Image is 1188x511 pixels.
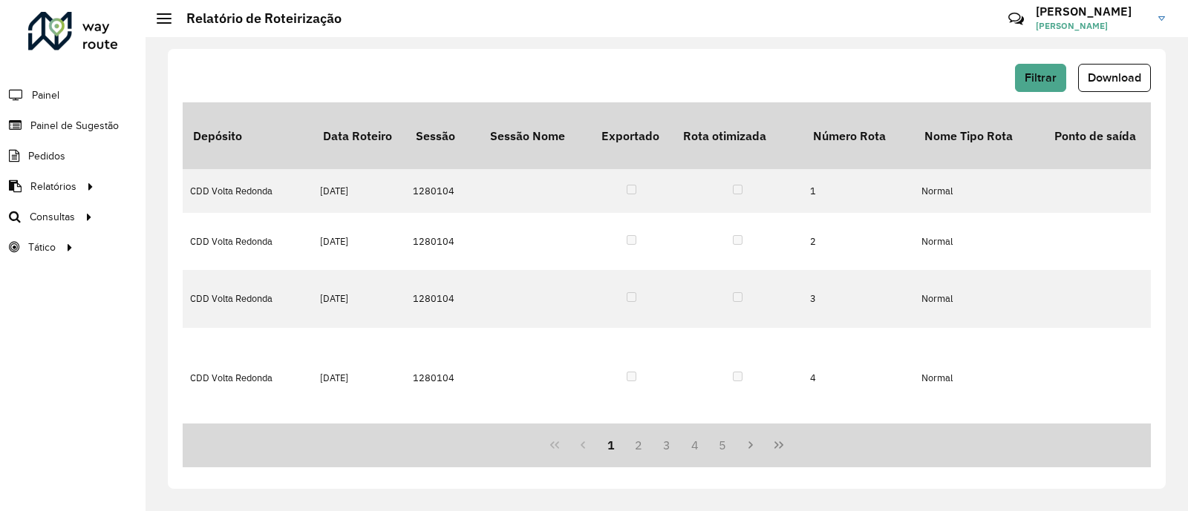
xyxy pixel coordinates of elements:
th: Sessão [405,102,480,169]
td: 1280104 [405,213,480,271]
h3: [PERSON_NAME] [1036,4,1147,19]
td: 1 [803,169,914,212]
span: Filtrar [1025,71,1057,84]
button: 1 [597,431,625,459]
h2: Relatório de Roteirização [172,10,342,27]
td: Normal [914,169,1044,212]
td: [DATE] [313,328,405,428]
td: CDD Volta Redonda [183,169,313,212]
td: Normal [914,270,1044,328]
th: Sessão Nome [480,102,591,169]
th: Exportado [591,102,673,169]
td: 4 [803,328,914,428]
th: Rota otimizada [673,102,803,169]
th: Ponto de saída [1044,102,1174,169]
td: 1280104 [405,270,480,328]
th: Depósito [183,102,313,169]
span: Consultas [30,209,75,225]
td: [DATE] [313,169,405,212]
td: Normal [914,213,1044,271]
button: 5 [709,431,737,459]
td: [DATE] [313,270,405,328]
button: 2 [624,431,653,459]
td: 1280104 [405,169,480,212]
td: CDD Volta Redonda [183,213,313,271]
td: [DATE] [313,213,405,271]
button: 4 [681,431,709,459]
td: 2 [803,213,914,271]
a: Contato Rápido [1000,3,1032,35]
button: Last Page [765,431,793,459]
td: CDD Volta Redonda [183,328,313,428]
span: Download [1088,71,1141,84]
span: Relatórios [30,179,76,194]
td: Normal [914,328,1044,428]
span: Painel [32,88,59,103]
button: Download [1078,64,1151,92]
th: Data Roteiro [313,102,405,169]
th: Nome Tipo Rota [914,102,1044,169]
span: Pedidos [28,148,65,164]
th: Número Rota [803,102,914,169]
td: 1280104 [405,328,480,428]
span: [PERSON_NAME] [1036,19,1147,33]
span: Tático [28,240,56,255]
button: Filtrar [1015,64,1066,92]
span: Painel de Sugestão [30,118,119,133]
button: 3 [653,431,681,459]
button: Next Page [737,431,765,459]
td: CDD Volta Redonda [183,270,313,328]
td: 3 [803,270,914,328]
